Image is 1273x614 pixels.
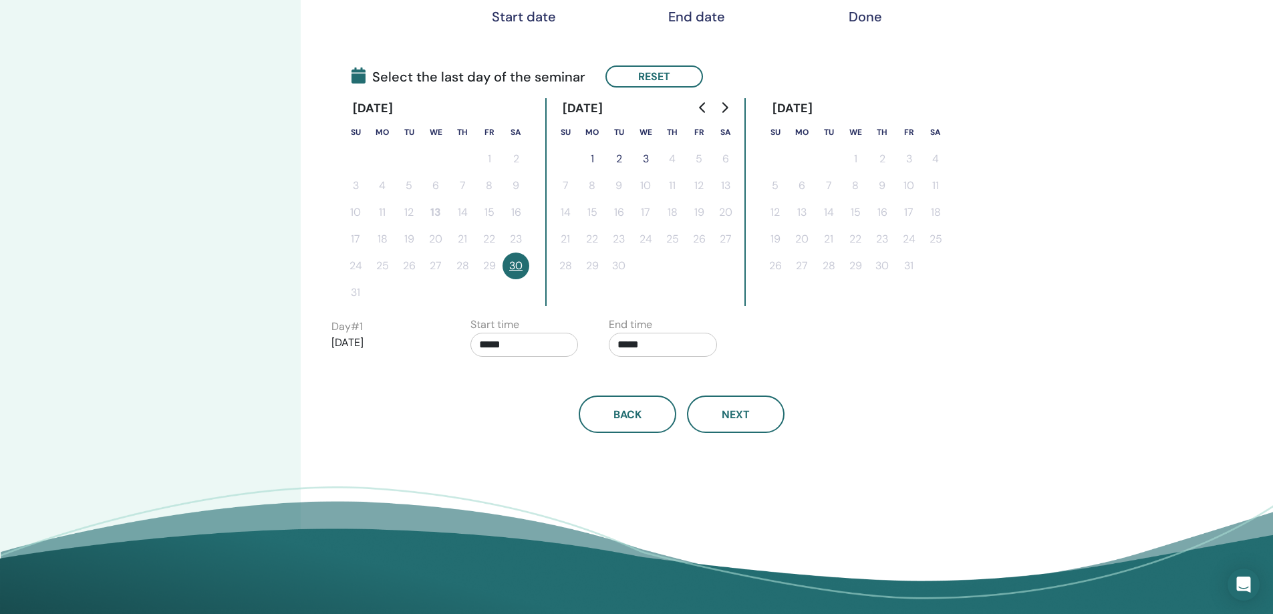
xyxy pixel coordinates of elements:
button: 13 [422,199,449,226]
button: 19 [762,226,789,253]
div: End date [663,9,730,25]
button: 21 [449,226,476,253]
button: 14 [552,199,579,226]
button: 18 [369,226,396,253]
button: 4 [369,172,396,199]
button: 1 [579,146,605,172]
button: 14 [449,199,476,226]
button: 10 [342,199,369,226]
button: 13 [712,172,739,199]
button: 27 [422,253,449,279]
button: 15 [476,199,503,226]
button: 29 [579,253,605,279]
th: Monday [579,119,605,146]
button: 30 [869,253,895,279]
button: 12 [762,199,789,226]
button: 30 [605,253,632,279]
button: 2 [869,146,895,172]
button: 26 [762,253,789,279]
th: Sunday [552,119,579,146]
button: 3 [632,146,659,172]
div: [DATE] [342,98,404,119]
button: 17 [632,199,659,226]
button: 15 [842,199,869,226]
button: 26 [396,253,422,279]
button: 15 [579,199,605,226]
button: 28 [815,253,842,279]
button: 1 [842,146,869,172]
button: 22 [842,226,869,253]
button: 4 [659,146,686,172]
button: 19 [396,226,422,253]
button: 28 [449,253,476,279]
div: Open Intercom Messenger [1228,569,1260,601]
button: 24 [342,253,369,279]
th: Thursday [659,119,686,146]
div: Done [832,9,899,25]
button: 11 [369,199,396,226]
button: 25 [659,226,686,253]
button: 17 [895,199,922,226]
button: 20 [789,226,815,253]
button: Next [687,396,785,433]
button: 17 [342,226,369,253]
button: 29 [476,253,503,279]
button: 19 [686,199,712,226]
button: 27 [712,226,739,253]
label: End time [609,317,652,333]
span: Back [613,408,642,422]
div: Start date [490,9,557,25]
button: 3 [895,146,922,172]
button: 10 [632,172,659,199]
button: 25 [369,253,396,279]
button: 6 [712,146,739,172]
button: 1 [476,146,503,172]
span: Select the last day of the seminar [351,67,585,87]
button: 31 [895,253,922,279]
button: 11 [922,172,949,199]
button: 5 [396,172,422,199]
th: Thursday [869,119,895,146]
button: 23 [869,226,895,253]
button: 30 [503,253,529,279]
button: 28 [552,253,579,279]
button: 12 [396,199,422,226]
th: Wednesday [842,119,869,146]
th: Sunday [342,119,369,146]
button: Reset [605,65,703,88]
button: 8 [476,172,503,199]
button: 16 [869,199,895,226]
button: 5 [686,146,712,172]
button: 22 [579,226,605,253]
button: 22 [476,226,503,253]
label: Day # 1 [331,319,363,335]
th: Tuesday [396,119,422,146]
button: 27 [789,253,815,279]
button: 6 [422,172,449,199]
button: 26 [686,226,712,253]
th: Saturday [922,119,949,146]
button: 18 [659,199,686,226]
button: Back [579,396,676,433]
button: 8 [842,172,869,199]
button: 9 [869,172,895,199]
button: 24 [632,226,659,253]
button: 14 [815,199,842,226]
button: 20 [422,226,449,253]
button: 13 [789,199,815,226]
span: Next [722,408,750,422]
button: 7 [552,172,579,199]
th: Wednesday [632,119,659,146]
th: Friday [476,119,503,146]
button: 16 [605,199,632,226]
label: Start time [470,317,519,333]
th: Monday [789,119,815,146]
th: Tuesday [815,119,842,146]
button: 10 [895,172,922,199]
button: 21 [815,226,842,253]
button: 3 [342,172,369,199]
button: 24 [895,226,922,253]
button: Go to previous month [692,94,714,121]
button: 9 [605,172,632,199]
th: Saturday [503,119,529,146]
